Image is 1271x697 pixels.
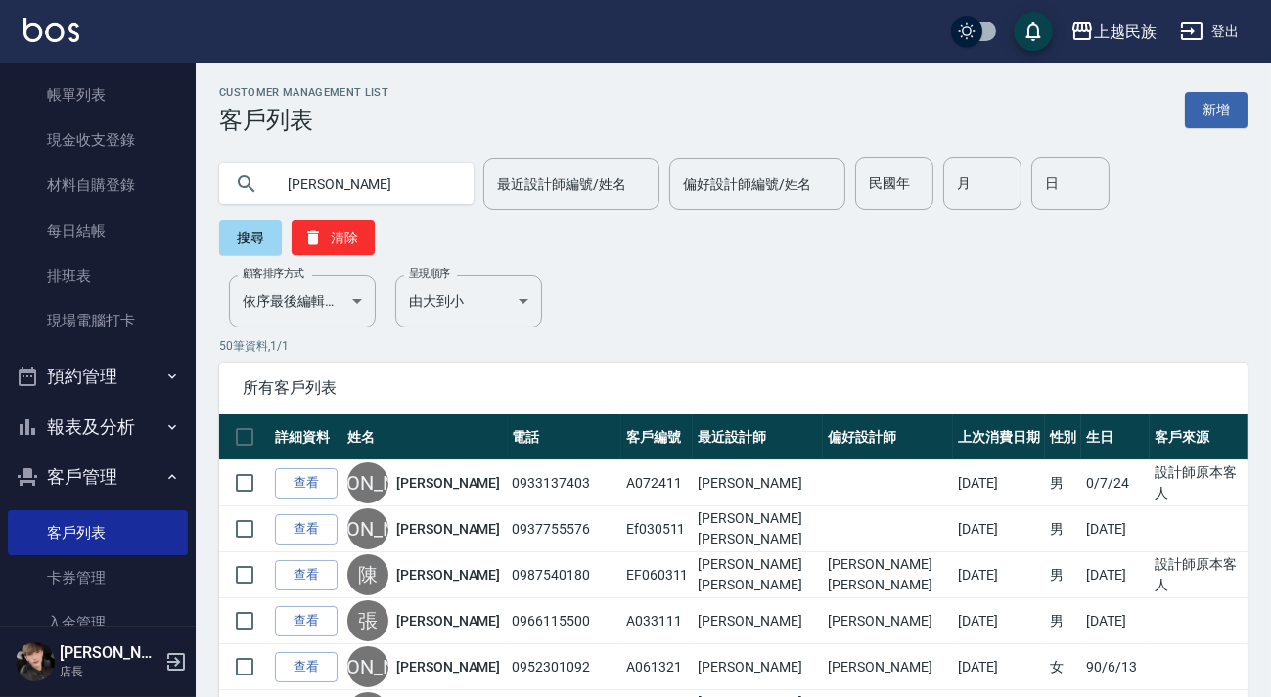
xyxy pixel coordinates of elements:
th: 上次消費日期 [953,414,1045,460]
a: 帳單列表 [8,72,188,117]
div: 上越民族 [1094,20,1157,44]
td: A061321 [621,644,694,690]
button: 搜尋 [219,220,282,255]
a: 客戶列表 [8,510,188,555]
td: 0937755576 [508,506,621,552]
h2: Customer Management List [219,86,388,99]
th: 性別 [1045,414,1082,460]
td: 男 [1045,460,1082,506]
div: 由大到小 [395,275,542,327]
p: 店長 [60,663,159,680]
button: save [1014,12,1053,51]
th: 姓名 [342,414,508,460]
a: 卡券管理 [8,555,188,600]
td: 男 [1045,598,1082,644]
span: 所有客戶列表 [243,378,1224,398]
td: 0966115500 [508,598,621,644]
a: [PERSON_NAME] [396,565,500,585]
th: 客戶編號 [621,414,694,460]
button: 清除 [292,220,375,255]
td: [PERSON_NAME] [693,598,823,644]
td: [PERSON_NAME] [823,644,953,690]
td: Ef030511 [621,506,694,552]
th: 詳細資料 [270,414,342,460]
div: 依序最後編輯時間 [229,275,376,327]
a: 查看 [275,514,338,545]
td: EF060311 [621,552,694,598]
td: [PERSON_NAME][PERSON_NAME] [693,552,823,598]
td: 男 [1045,552,1082,598]
td: [DATE] [953,644,1045,690]
td: 設計師原本客人 [1150,460,1248,506]
td: A072411 [621,460,694,506]
a: 查看 [275,560,338,590]
td: 0/7/24 [1081,460,1150,506]
p: 50 筆資料, 1 / 1 [219,337,1248,355]
td: 0952301092 [508,644,621,690]
label: 顧客排序方式 [243,266,304,281]
td: 0987540180 [508,552,621,598]
button: 上越民族 [1063,12,1164,52]
input: 搜尋關鍵字 [274,157,458,210]
td: 設計師原本客人 [1150,552,1248,598]
a: 每日結帳 [8,208,188,253]
a: [PERSON_NAME] [396,657,500,676]
div: 張 [347,600,388,641]
a: [PERSON_NAME] [396,473,500,493]
td: [PERSON_NAME] [693,460,823,506]
a: 現金收支登錄 [8,117,188,162]
td: 0933137403 [508,460,621,506]
th: 最近設計師 [693,414,823,460]
img: Logo [23,18,79,42]
th: 電話 [508,414,621,460]
a: 查看 [275,468,338,499]
img: Person [16,642,55,681]
th: 生日 [1081,414,1150,460]
td: [DATE] [953,460,1045,506]
div: [PERSON_NAME] [347,508,388,549]
td: [PERSON_NAME] [693,644,823,690]
div: [PERSON_NAME] [347,462,388,503]
td: [PERSON_NAME][PERSON_NAME] [693,506,823,552]
button: 預約管理 [8,351,188,402]
th: 客戶來源 [1150,414,1248,460]
td: [DATE] [1081,552,1150,598]
td: [DATE] [1081,506,1150,552]
h3: 客戶列表 [219,107,388,134]
td: [DATE] [953,506,1045,552]
div: 陳 [347,554,388,595]
a: 新增 [1185,92,1248,128]
a: [PERSON_NAME] [396,611,500,631]
td: 男 [1045,506,1082,552]
td: [PERSON_NAME][PERSON_NAME] [823,552,953,598]
td: 90/6/13 [1081,644,1150,690]
td: [DATE] [1081,598,1150,644]
a: 現場電腦打卡 [8,298,188,343]
a: 查看 [275,606,338,636]
td: A033111 [621,598,694,644]
button: 登出 [1172,14,1248,50]
a: 排班表 [8,253,188,298]
td: [DATE] [953,598,1045,644]
a: 材料自購登錄 [8,162,188,207]
div: [PERSON_NAME] [347,646,388,687]
button: 客戶管理 [8,452,188,502]
th: 偏好設計師 [823,414,953,460]
a: [PERSON_NAME] [396,519,500,539]
td: [PERSON_NAME] [823,598,953,644]
label: 呈現順序 [409,266,450,281]
h5: [PERSON_NAME] [60,643,159,663]
button: 報表及分析 [8,402,188,453]
a: 入金管理 [8,600,188,645]
a: 查看 [275,652,338,682]
td: 女 [1045,644,1082,690]
td: [DATE] [953,552,1045,598]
